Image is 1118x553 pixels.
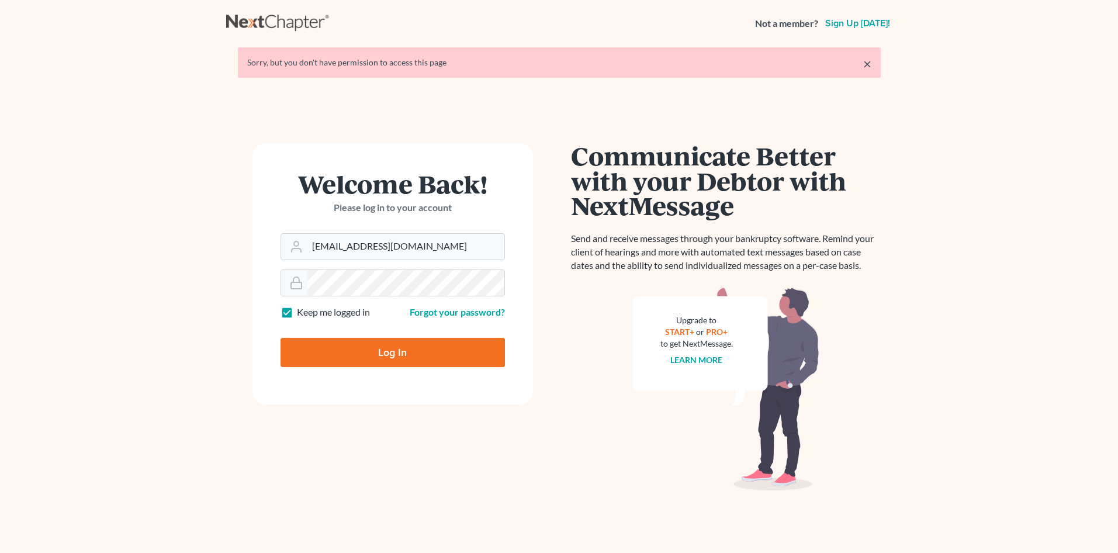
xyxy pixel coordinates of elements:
a: START+ [665,327,694,337]
a: PRO+ [706,327,728,337]
input: Email Address [307,234,504,260]
a: Sign up [DATE]! [823,19,892,28]
img: nextmessage_bg-59042aed3d76b12b5cd301f8e5b87938c9018125f34e5fa2b7a6b67550977c72.svg [632,286,819,491]
div: to get NextMessage. [660,338,733,350]
span: or [696,327,704,337]
a: Forgot your password? [410,306,505,317]
div: Upgrade to [660,314,733,326]
strong: Not a member? [755,17,818,30]
h1: Welcome Back! [281,171,505,196]
p: Please log in to your account [281,201,505,215]
a: Learn more [670,355,722,365]
h1: Communicate Better with your Debtor with NextMessage [571,143,881,218]
label: Keep me logged in [297,306,370,319]
p: Send and receive messages through your bankruptcy software. Remind your client of hearings and mo... [571,232,881,272]
a: × [863,57,871,71]
input: Log In [281,338,505,367]
div: Sorry, but you don't have permission to access this page [247,57,871,68]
